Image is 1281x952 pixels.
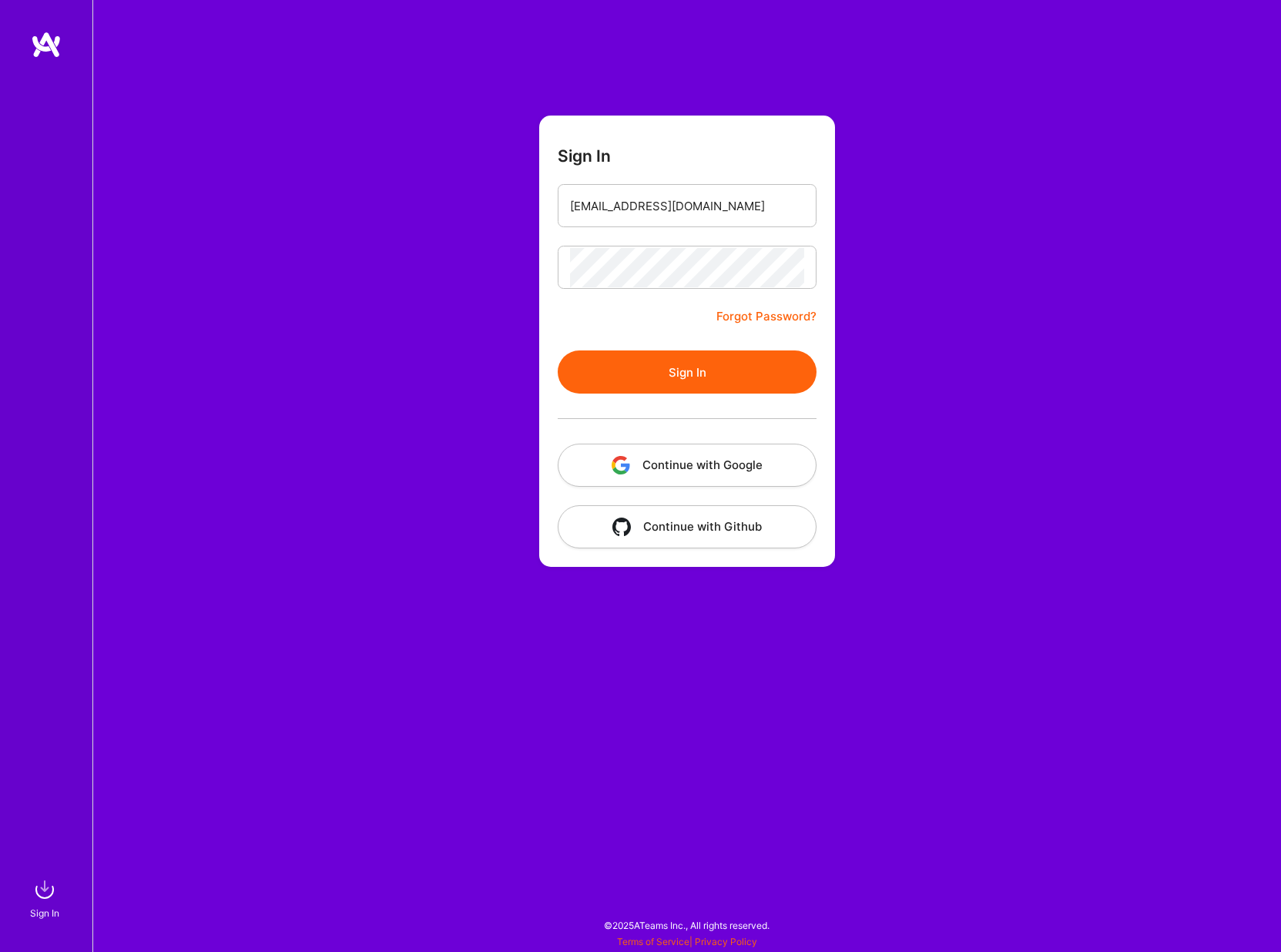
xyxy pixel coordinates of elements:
img: sign in [29,874,60,905]
img: logo [31,31,62,59]
div: Sign In [30,905,59,921]
a: Terms of Service [617,936,689,947]
a: Forgot Password? [716,307,817,326]
button: Continue with Github [558,505,817,548]
button: Sign In [558,350,817,394]
img: icon [612,456,630,474]
a: sign inSign In [32,874,60,921]
a: Privacy Policy [695,936,757,947]
h3: Sign In [558,146,611,166]
button: Continue with Google [558,444,817,487]
span: | [617,936,757,947]
img: icon [612,518,631,536]
input: Email... [570,186,804,226]
div: © 2025 ATeams Inc., All rights reserved. [92,906,1281,944]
